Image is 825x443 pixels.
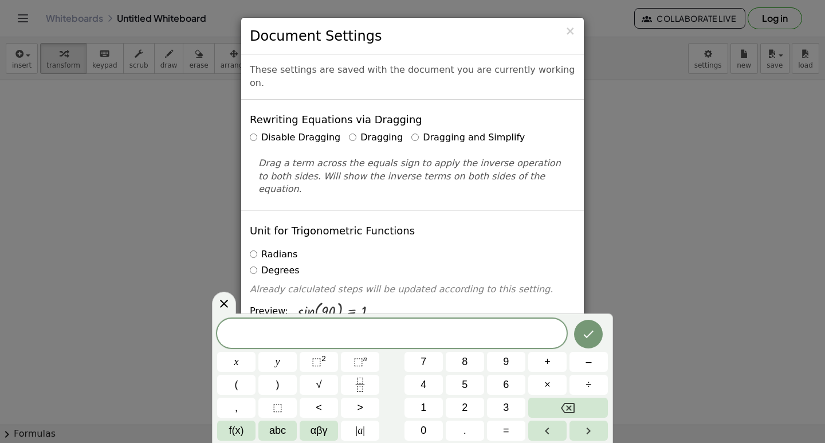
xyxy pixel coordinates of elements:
[250,305,288,318] span: Preview:
[411,131,525,144] label: Dragging and Simplify
[421,423,426,438] span: 0
[421,377,426,393] span: 4
[311,423,328,438] span: αβγ
[241,55,584,100] div: These settings are saved with the document you are currently working on.
[528,352,567,372] button: Plus
[503,377,509,393] span: 6
[276,377,280,393] span: )
[586,377,592,393] span: ÷
[269,423,286,438] span: abc
[250,134,257,141] input: Disable Dragging
[250,114,422,126] h4: Rewriting Equations via Dragging
[312,356,321,367] span: ⬚
[463,423,466,438] span: .
[300,375,338,395] button: Square root
[487,375,525,395] button: 6
[356,423,365,438] span: a
[217,421,256,441] button: Functions
[404,375,443,395] button: 4
[565,24,575,38] span: ×
[321,354,326,363] sup: 2
[250,283,575,296] p: Already calculated steps will be updated according to this setting.
[250,266,257,274] input: Degrees
[503,354,509,370] span: 9
[404,421,443,441] button: 0
[349,134,356,141] input: Dragging
[300,398,338,418] button: Less than
[411,134,419,141] input: Dragging and Simplify
[229,423,244,438] span: f(x)
[341,352,379,372] button: Superscript
[586,354,591,370] span: –
[574,320,603,348] button: Done
[446,398,484,418] button: 2
[235,400,238,415] span: ,
[528,421,567,441] button: Left arrow
[250,131,340,144] label: Disable Dragging
[487,352,525,372] button: 9
[356,425,358,436] span: |
[250,250,257,258] input: Radians
[250,248,297,261] label: Radians
[234,354,239,370] span: x
[446,375,484,395] button: 5
[273,400,282,415] span: ⬚
[217,375,256,395] button: (
[250,26,575,46] h3: Document Settings
[404,398,443,418] button: 1
[217,352,256,372] button: x
[503,400,509,415] span: 3
[276,354,280,370] span: y
[565,25,575,37] button: Close
[341,398,379,418] button: Greater than
[446,352,484,372] button: 8
[250,225,415,237] h4: Unit for Trigonometric Functions
[258,421,297,441] button: Alphabet
[353,356,363,367] span: ⬚
[300,352,338,372] button: Squared
[258,157,567,197] p: Drag a term across the equals sign to apply the inverse operation to both sides. Will show the in...
[462,377,467,393] span: 5
[258,375,297,395] button: )
[250,264,300,277] label: Degrees
[258,398,297,418] button: Placeholder
[503,423,509,438] span: =
[217,398,256,418] button: ,
[544,354,551,370] span: +
[341,421,379,441] button: Absolute value
[569,352,608,372] button: Minus
[316,400,322,415] span: <
[235,377,238,393] span: (
[487,421,525,441] button: Equals
[316,377,322,393] span: √
[341,375,379,395] button: Fraction
[363,354,367,363] sup: n
[363,425,365,436] span: |
[421,400,426,415] span: 1
[528,375,567,395] button: Times
[569,421,608,441] button: Right arrow
[258,352,297,372] button: y
[544,377,551,393] span: ×
[569,375,608,395] button: Divide
[300,421,338,441] button: Greek alphabet
[404,352,443,372] button: 7
[349,131,403,144] label: Dragging
[487,398,525,418] button: 3
[421,354,426,370] span: 7
[357,400,363,415] span: >
[528,398,608,418] button: Backspace
[462,354,467,370] span: 8
[446,421,484,441] button: .
[462,400,467,415] span: 2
